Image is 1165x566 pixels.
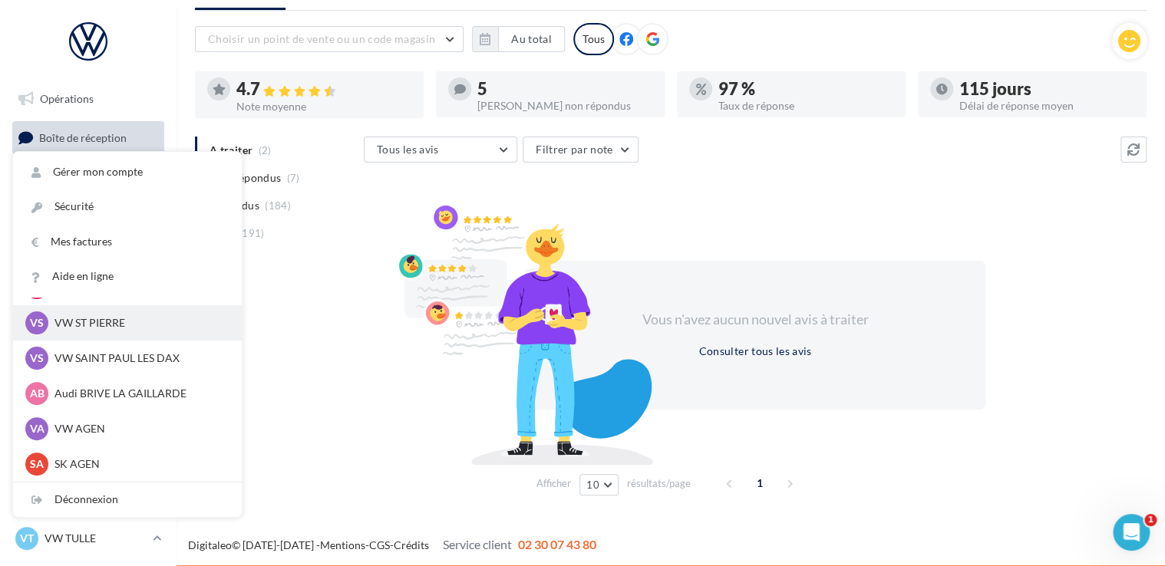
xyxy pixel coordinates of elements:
[477,100,652,111] div: [PERSON_NAME] non répondus
[30,350,44,366] span: VS
[586,479,599,491] span: 10
[13,259,242,294] a: Aide en ligne
[54,350,223,366] p: VW SAINT PAUL LES DAX
[9,237,167,269] a: Contacts
[748,471,772,495] span: 1
[959,100,1134,111] div: Délai de réponse moyen
[9,121,167,154] a: Boîte de réception
[9,275,167,307] a: Médiathèque
[472,26,565,52] button: Au total
[9,351,167,397] a: PLV et print personnalisable
[54,315,223,331] p: VW ST PIERRE
[1144,514,1157,526] span: 1
[9,313,167,345] a: Calendrier
[236,101,411,112] div: Note moyenne
[369,538,390,551] a: CGS
[9,83,167,115] a: Opérations
[498,26,565,52] button: Au total
[287,172,300,184] span: (7)
[188,538,596,551] span: © [DATE]-[DATE] - - -
[364,137,517,163] button: Tous les avis
[394,538,429,551] a: Crédits
[623,310,887,330] div: Vous n'avez aucun nouvel avis à traiter
[210,170,281,186] span: Non répondus
[518,537,596,551] span: 02 30 07 43 80
[54,421,223,436] p: VW AGEN
[30,456,44,472] span: SA
[573,23,614,55] div: Tous
[208,32,435,45] span: Choisir un point de vente ou un code magasin
[443,537,512,551] span: Service client
[627,476,691,491] span: résultats/page
[959,81,1134,97] div: 115 jours
[13,189,242,224] a: Sécurité
[9,160,167,193] a: Visibilité en ligne
[579,474,619,495] button: 10
[377,143,439,156] span: Tous les avis
[40,92,94,105] span: Opérations
[1113,514,1150,551] iframe: Intercom live chat
[9,402,167,447] a: Campagnes DataOnDemand
[188,538,232,551] a: Digitaleo
[239,227,265,239] span: (191)
[13,482,242,517] div: Déconnexion
[320,538,365,551] a: Mentions
[30,315,44,331] span: VS
[54,386,223,401] p: Audi BRIVE LA GAILLARDE
[536,476,571,491] span: Afficher
[20,531,34,546] span: VT
[523,137,639,163] button: Filtrer par note
[718,100,893,111] div: Taux de réponse
[12,524,164,553] a: VT VW TULLE
[30,386,45,401] span: AB
[13,225,242,259] a: Mes factures
[45,531,147,546] p: VW TULLE
[692,342,817,360] button: Consulter tous les avis
[718,81,893,97] div: 97 %
[265,199,291,212] span: (184)
[236,81,411,98] div: 4.7
[39,130,127,143] span: Boîte de réception
[30,421,45,436] span: VA
[9,199,167,231] a: Campagnes
[477,81,652,97] div: 5
[13,155,242,189] a: Gérer mon compte
[195,26,464,52] button: Choisir un point de vente ou un code magasin
[54,456,223,472] p: SK AGEN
